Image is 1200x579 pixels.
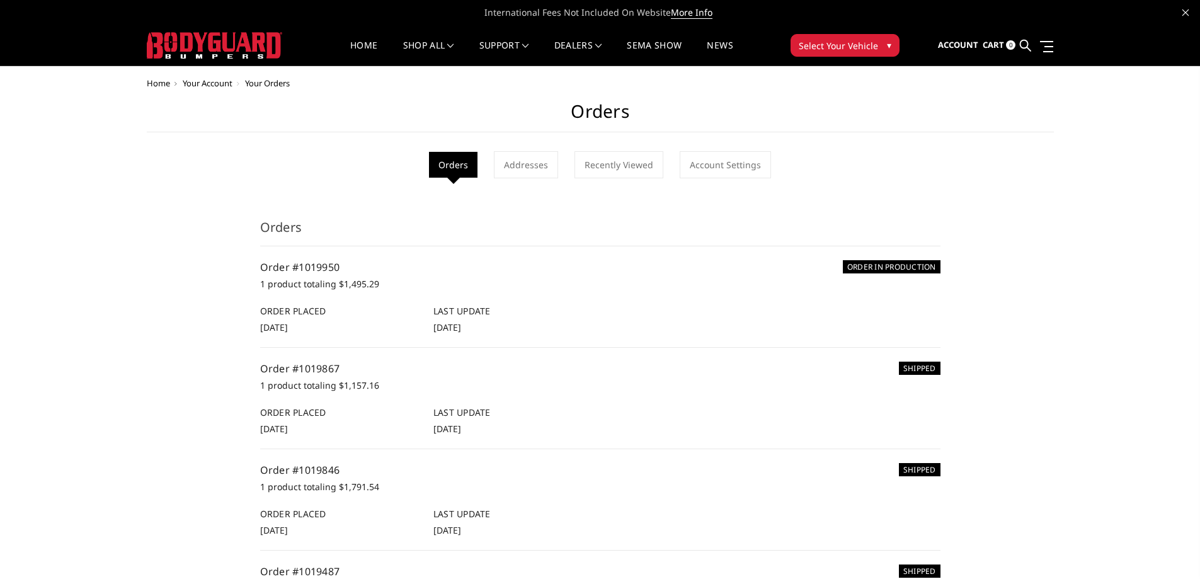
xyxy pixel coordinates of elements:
[707,41,733,66] a: News
[494,151,558,178] a: Addresses
[433,321,461,333] span: [DATE]
[183,77,232,89] a: Your Account
[433,524,461,536] span: [DATE]
[433,423,461,435] span: [DATE]
[260,260,340,274] a: Order #1019950
[554,41,602,66] a: Dealers
[245,77,290,89] span: Your Orders
[147,101,1054,132] h1: Orders
[147,32,282,59] img: BODYGUARD BUMPERS
[260,378,940,393] p: 1 product totaling $1,157.16
[574,151,663,178] a: Recently Viewed
[433,406,593,419] h6: Last Update
[887,38,891,52] span: ▾
[627,41,682,66] a: SEMA Show
[403,41,454,66] a: shop all
[799,39,878,52] span: Select Your Vehicle
[433,304,593,318] h6: Last Update
[260,565,340,578] a: Order #1019487
[938,39,978,50] span: Account
[260,277,940,292] p: 1 product totaling $1,495.29
[899,565,940,578] h6: SHIPPED
[260,463,340,477] a: Order #1019846
[791,34,900,57] button: Select Your Vehicle
[843,260,940,273] h6: ORDER IN PRODUCTION
[429,152,477,178] li: Orders
[260,524,288,536] span: [DATE]
[260,304,420,318] h6: Order Placed
[899,362,940,375] h6: SHIPPED
[260,321,288,333] span: [DATE]
[350,41,377,66] a: Home
[260,406,420,419] h6: Order Placed
[260,507,420,520] h6: Order Placed
[260,423,288,435] span: [DATE]
[983,39,1004,50] span: Cart
[899,463,940,476] h6: SHIPPED
[147,77,170,89] a: Home
[1006,40,1015,50] span: 0
[680,151,771,178] a: Account Settings
[983,28,1015,62] a: Cart 0
[671,6,712,19] a: More Info
[260,362,340,375] a: Order #1019867
[938,28,978,62] a: Account
[260,479,940,495] p: 1 product totaling $1,791.54
[260,218,940,246] h3: Orders
[479,41,529,66] a: Support
[433,507,593,520] h6: Last Update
